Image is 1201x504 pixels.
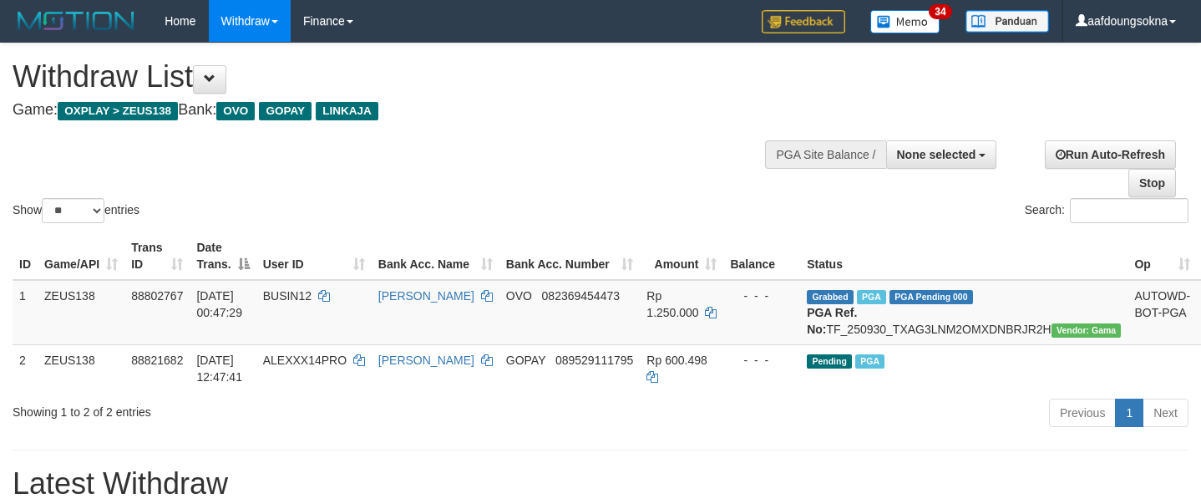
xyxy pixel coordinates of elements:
img: Feedback.jpg [762,10,845,33]
th: ID [13,232,38,280]
h1: Withdraw List [13,60,784,94]
span: OVO [506,289,532,303]
td: 2 [13,344,38,392]
span: [DATE] 12:47:41 [196,354,242,384]
div: - - - [730,288,793,304]
span: Pending [807,354,852,369]
th: Date Trans.: activate to sort column descending [190,232,256,280]
span: OVO [216,102,255,120]
label: Show entries [13,198,139,223]
a: Next [1143,399,1188,427]
th: Bank Acc. Name: activate to sort column ascending [372,232,499,280]
b: PGA Ref. No: [807,306,857,336]
img: panduan.png [965,10,1049,33]
span: Marked by aafnoeunsreypich [855,354,884,369]
div: - - - [730,352,793,369]
span: Rp 1.250.000 [646,289,698,319]
div: PGA Site Balance / [765,140,885,169]
span: Rp 600.498 [646,354,707,367]
td: 1 [13,280,38,345]
td: ZEUS138 [38,280,124,345]
th: Balance [723,232,800,280]
h4: Game: Bank: [13,102,784,119]
a: [PERSON_NAME] [378,289,474,303]
th: Op: activate to sort column ascending [1128,232,1197,280]
th: Amount: activate to sort column ascending [640,232,723,280]
span: 88802767 [131,289,183,303]
td: TF_250930_TXAG3LNM2OMXDNBRJR2H [800,280,1128,345]
div: Showing 1 to 2 of 2 entries [13,397,488,420]
span: None selected [897,148,976,161]
span: PGA Pending [889,290,973,304]
td: AUTOWD-BOT-PGA [1128,280,1197,345]
span: OXPLAY > ZEUS138 [58,102,178,120]
th: User ID: activate to sort column ascending [256,232,372,280]
img: Button%20Memo.svg [870,10,940,33]
select: Showentries [42,198,104,223]
a: Stop [1128,169,1176,197]
th: Bank Acc. Number: activate to sort column ascending [499,232,641,280]
button: None selected [886,140,997,169]
a: Run Auto-Refresh [1045,140,1176,169]
a: [PERSON_NAME] [378,354,474,367]
h1: Latest Withdraw [13,467,1188,501]
span: Marked by aafsreyleap [857,290,886,304]
a: Previous [1049,399,1116,427]
img: MOTION_logo.png [13,8,139,33]
span: Vendor URL: https://trx31.1velocity.biz [1052,323,1122,338]
td: ZEUS138 [38,344,124,392]
span: LINKAJA [316,102,378,120]
a: 1 [1115,399,1143,427]
span: Copy 082369454473 to clipboard [542,289,620,303]
span: BUSIN12 [263,289,312,303]
input: Search: [1070,198,1188,223]
th: Trans ID: activate to sort column ascending [124,232,190,280]
span: GOPAY [259,102,312,120]
span: GOPAY [506,354,545,367]
span: Copy 089529111795 to clipboard [555,354,633,367]
th: Game/API: activate to sort column ascending [38,232,124,280]
span: 34 [929,4,951,19]
span: [DATE] 00:47:29 [196,289,242,319]
th: Status [800,232,1128,280]
span: 88821682 [131,354,183,367]
label: Search: [1025,198,1188,223]
span: ALEXXX14PRO [263,354,347,367]
span: Grabbed [807,290,854,304]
